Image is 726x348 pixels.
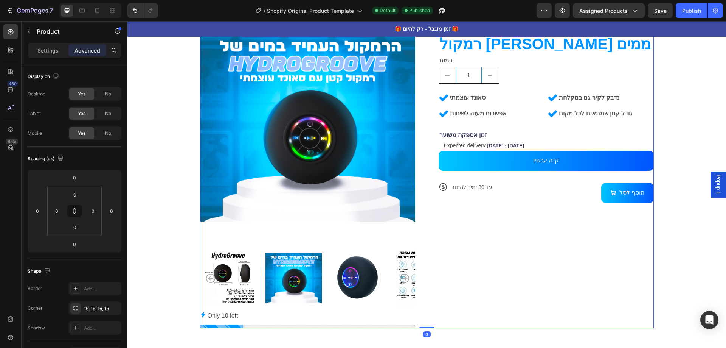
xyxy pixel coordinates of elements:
div: Corner [28,305,43,312]
span: Popup 1 [587,153,595,173]
span: Yes [78,130,85,137]
strong: גודל קטן שמתאים לכל מקום [431,89,505,95]
img: Portable Wireless Bluetooth Speaker LED IPX4 Waterproof Loudspeaker Outdoor Bathroom Large Suctio... [203,225,260,289]
img: Portable Wireless Bluetooth Speaker LED IPX4 Waterproof Loudspeaker Outdoor Bathroom Large Suctio... [138,225,194,289]
button: Publish [676,3,707,18]
p: Advanced [74,47,100,55]
div: 450 [7,81,18,87]
input: 0 [106,205,117,217]
p: Settings [37,47,59,55]
div: 16, 16, 16, 16 [84,305,119,312]
span: No [105,110,111,117]
span: / [264,7,265,15]
span: Expected delivery [316,121,358,127]
div: Publish [682,7,701,15]
div: Display on [28,72,60,82]
div: Spacing (px) [28,154,65,164]
span: No [105,130,111,137]
div: Undo/Redo [127,3,158,18]
button: decrement [312,46,329,62]
p: 7 [50,6,53,15]
span: [DATE] - [DATE] [360,122,397,127]
iframe: Design area [127,21,726,348]
strong: נדבק לקיר גם במקלחת [431,73,492,80]
button: Save [648,3,673,18]
p: 🎁 זמן מוגבל - רק להיום 🎁 [1,4,598,12]
button: הוסף לסל [474,162,526,182]
h1: רמקול [PERSON_NAME] ממים [311,12,526,33]
input: 0 [67,172,82,183]
div: Tablet [28,110,41,117]
input: quantity [329,46,354,62]
div: Desktop [28,91,45,97]
div: Add... [84,325,119,332]
p: Product [37,27,101,36]
img: Portable Wireless Bluetooth Speaker LED IPX4 Waterproof Loudspeaker Outdoor Bathroom Large Suctio... [269,225,325,289]
p: Only 10 left [80,289,111,300]
span: Shopify Original Product Template [267,7,354,15]
button: Carousel Back Arrow [79,253,88,262]
div: Shadow [28,325,45,331]
span: Save [654,8,667,14]
button: Carousel Next Arrow [273,253,282,262]
input: 0px [87,205,99,217]
span: Published [409,7,430,14]
img: Portable Wireless Bluetooth Speaker LED IPX4 Waterproof Loudspeaker Outdoor Bathroom Large Suctio... [73,225,129,289]
button: Assigned Products [573,3,645,18]
button: increment [354,46,371,62]
p: קנה עכשיו [406,134,431,145]
button: <p>קנה עכשיו</p> [311,130,526,150]
div: 0 [296,310,303,316]
div: Add... [84,286,119,292]
div: הוסף לסל [492,166,517,177]
input: 0px [67,189,82,200]
div: Open Intercom Messenger [700,311,718,329]
span: Assigned Products [579,7,628,15]
input: 0px [67,222,82,233]
strong: סאונד עוצמתי [323,73,358,80]
div: Border [28,285,42,292]
p: כמות [312,34,526,45]
div: Beta [6,139,18,145]
span: No [105,91,111,97]
input: 0px [51,205,62,217]
div: Mobile [28,130,42,137]
span: Yes [78,91,85,97]
span: Default [380,7,396,14]
input: 0 [67,239,82,250]
input: 0 [32,205,43,217]
div: Shape [28,266,52,276]
span: Yes [78,110,85,117]
p: עד 30 ימים להחזר [324,162,365,169]
button: 7 [3,3,56,18]
p: זמן אספקה משוער [312,110,360,118]
strong: אפשרות מענה לשיחות [323,89,380,95]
